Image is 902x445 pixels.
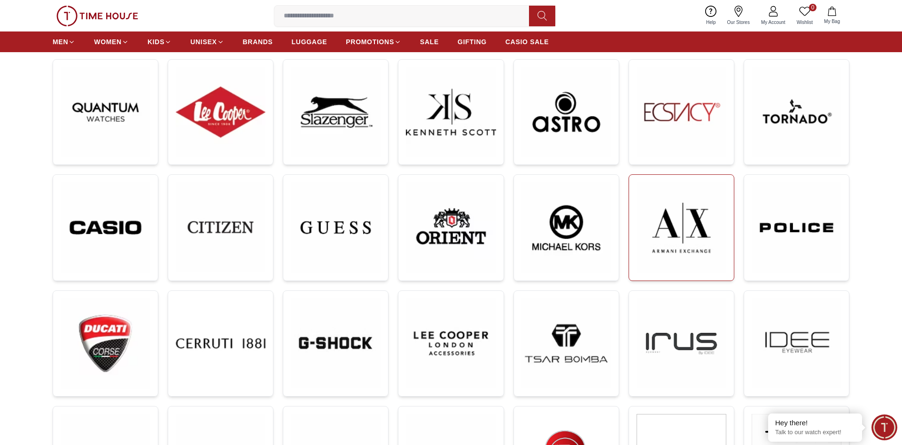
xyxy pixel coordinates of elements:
[53,33,75,50] a: MEN
[94,37,122,47] span: WOMEN
[818,5,846,27] button: My Bag
[637,298,726,388] img: ...
[757,19,789,26] span: My Account
[190,33,224,50] a: UNISEX
[752,298,841,388] img: ...
[702,19,720,26] span: Help
[148,37,164,47] span: KIDS
[871,414,897,440] div: Chat Widget
[291,298,381,388] img: ...
[637,182,726,273] img: ...
[406,67,496,157] img: ...
[61,182,150,273] img: ...
[505,37,549,47] span: CASIO SALE
[148,33,171,50] a: KIDS
[56,6,138,26] img: ...
[346,37,394,47] span: PROMOTIONS
[723,19,754,26] span: Our Stores
[176,67,265,157] img: ...
[176,298,265,388] img: ...
[775,418,855,428] div: Hey there!
[243,37,273,47] span: BRANDS
[291,182,381,273] img: ...
[406,182,496,273] img: ...
[752,182,841,273] img: ...
[521,182,611,273] img: ...
[406,298,496,388] img: ...
[809,4,816,11] span: 0
[793,19,816,26] span: Wishlist
[346,33,401,50] a: PROMOTIONS
[291,67,381,157] img: ...
[521,67,611,157] img: ...
[505,33,549,50] a: CASIO SALE
[420,33,439,50] a: SALE
[791,4,818,28] a: 0Wishlist
[700,4,722,28] a: Help
[61,67,150,157] img: ...
[722,4,755,28] a: Our Stores
[61,298,150,389] img: ...
[458,37,487,47] span: GIFTING
[94,33,129,50] a: WOMEN
[176,182,265,272] img: ...
[292,33,327,50] a: LUGGAGE
[637,67,726,157] img: ...
[458,33,487,50] a: GIFTING
[292,37,327,47] span: LUGGAGE
[752,67,841,157] img: ...
[420,37,439,47] span: SALE
[775,429,855,437] p: Talk to our watch expert!
[820,18,844,25] span: My Bag
[243,33,273,50] a: BRANDS
[53,37,68,47] span: MEN
[521,298,611,388] img: ...
[190,37,217,47] span: UNISEX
